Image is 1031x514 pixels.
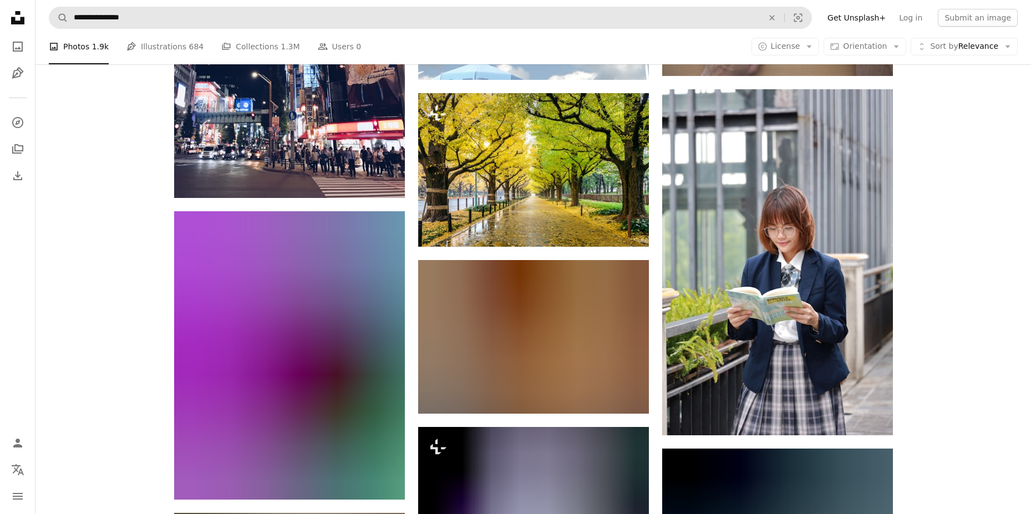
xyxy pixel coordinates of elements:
[7,62,29,84] a: Illustrations
[418,260,649,414] img: A room with a bunch of bottles on the wall
[892,9,929,27] a: Log in
[49,7,812,29] form: Find visuals sitewide
[662,89,893,435] img: woman in blue blazer holding white plastic pack
[418,487,649,497] a: A computer generated image of a woman's torso
[7,165,29,187] a: Download History
[7,7,29,31] a: Home — Unsplash
[318,29,362,64] a: Users 0
[930,41,998,52] span: Relevance
[930,42,958,50] span: Sort by
[189,40,204,53] span: 684
[126,29,204,64] a: Illustrations 684
[751,38,820,55] button: License
[418,93,649,247] img: Row of yellow ginkgo tree in autumn. Autumn park in Tokyo, Japan.
[760,7,784,28] button: Clear
[938,9,1018,27] button: Submit an image
[662,257,893,267] a: woman in blue blazer holding white plastic pack
[221,29,299,64] a: Collections 1.3M
[843,42,887,50] span: Orientation
[281,40,299,53] span: 1.3M
[7,432,29,454] a: Log in / Sign up
[418,332,649,342] a: A room with a bunch of bottles on the wall
[785,7,811,28] button: Visual search
[7,459,29,481] button: Language
[49,7,68,28] button: Search Unsplash
[824,38,906,55] button: Orientation
[7,111,29,134] a: Explore
[821,9,892,27] a: Get Unsplash+
[356,40,361,53] span: 0
[418,165,649,175] a: Row of yellow ginkgo tree in autumn. Autumn park in Tokyo, Japan.
[771,42,800,50] span: License
[911,38,1018,55] button: Sort byRelevance
[174,211,405,500] img: a statue of a man in a purple and green outfit
[7,35,29,58] a: Photos
[7,138,29,160] a: Collections
[174,350,405,360] a: a statue of a man in a purple and green outfit
[7,485,29,507] button: Menu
